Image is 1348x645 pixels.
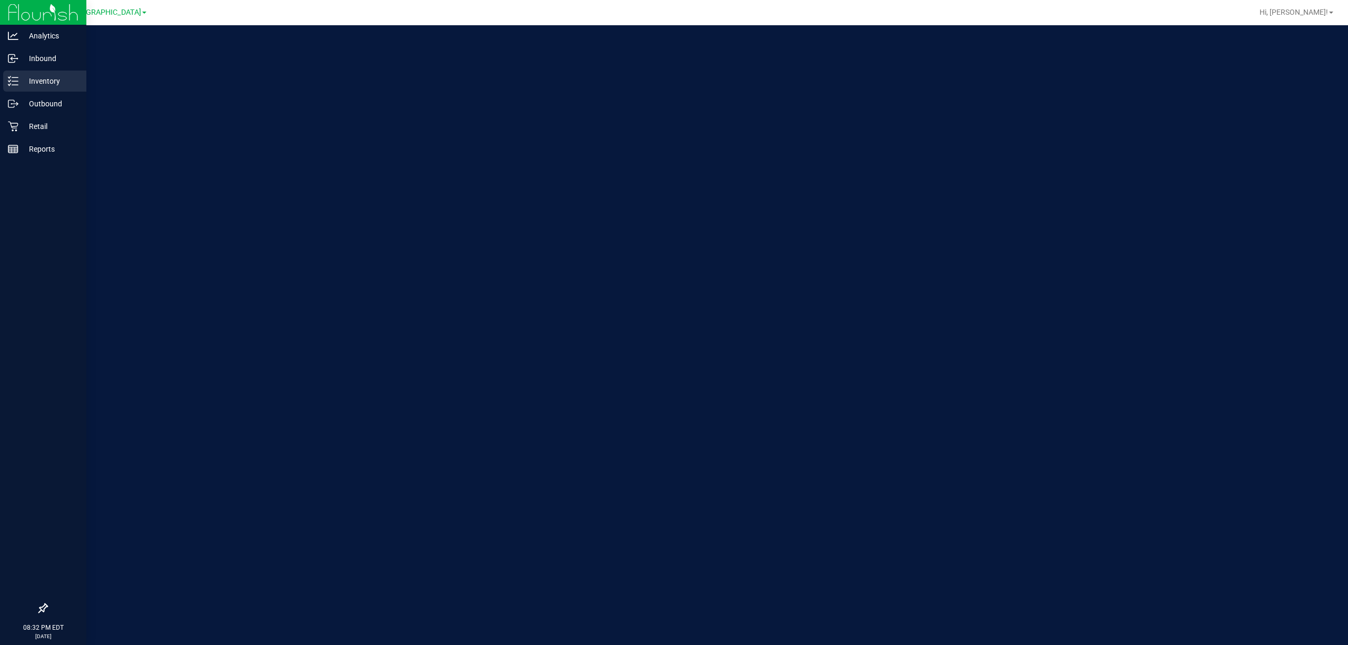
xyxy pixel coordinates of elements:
p: Reports [18,143,82,155]
p: Inventory [18,75,82,87]
p: [DATE] [5,632,82,640]
inline-svg: Analytics [8,31,18,41]
p: 08:32 PM EDT [5,623,82,632]
inline-svg: Outbound [8,98,18,109]
span: Hi, [PERSON_NAME]! [1260,8,1328,16]
inline-svg: Retail [8,121,18,132]
inline-svg: Inventory [8,76,18,86]
p: Inbound [18,52,82,65]
span: [GEOGRAPHIC_DATA] [69,8,141,17]
inline-svg: Inbound [8,53,18,64]
p: Retail [18,120,82,133]
inline-svg: Reports [8,144,18,154]
p: Outbound [18,97,82,110]
p: Analytics [18,29,82,42]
